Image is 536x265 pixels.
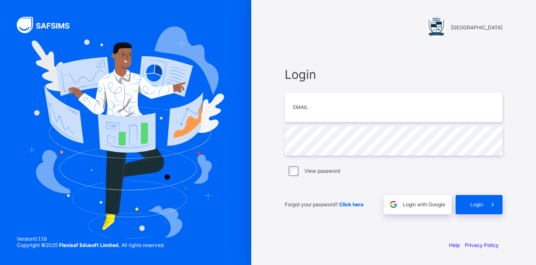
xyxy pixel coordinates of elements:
a: Privacy Policy [465,242,499,248]
img: Hero Image [27,26,224,239]
a: Help [449,242,460,248]
span: [GEOGRAPHIC_DATA] [451,24,502,31]
span: Version 0.1.19 [17,236,165,242]
span: Login [285,67,502,82]
strong: Flexisaf Edusoft Limited. [59,242,120,248]
a: Click here [339,201,363,208]
img: SAFSIMS Logo [17,17,80,33]
img: google.396cfc9801f0270233282035f929180a.svg [389,200,398,209]
span: Copyright © 2025 All rights reserved. [17,242,165,248]
span: Forgot your password? [285,201,363,208]
span: Login [470,201,483,208]
label: View password [304,168,340,174]
span: Login with Google [403,201,445,208]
